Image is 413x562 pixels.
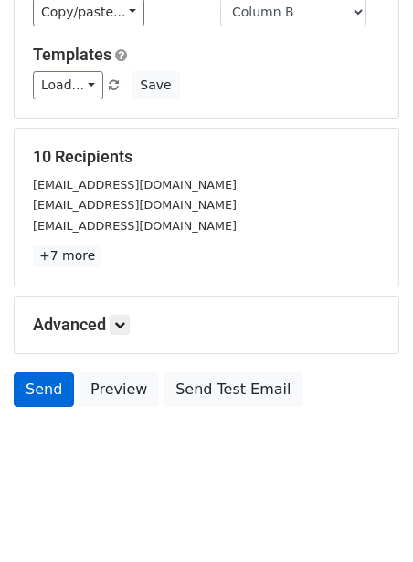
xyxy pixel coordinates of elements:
a: Send [14,372,74,407]
a: Load... [33,71,103,99]
h5: Advanced [33,315,380,335]
button: Save [132,71,179,99]
h5: 10 Recipients [33,147,380,167]
iframe: Chat Widget [322,474,413,562]
a: Send Test Email [164,372,302,407]
a: +7 more [33,245,101,267]
small: [EMAIL_ADDRESS][DOMAIN_NAME] [33,219,237,233]
small: [EMAIL_ADDRESS][DOMAIN_NAME] [33,178,237,192]
a: Preview [79,372,159,407]
a: Templates [33,45,111,64]
small: [EMAIL_ADDRESS][DOMAIN_NAME] [33,198,237,212]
